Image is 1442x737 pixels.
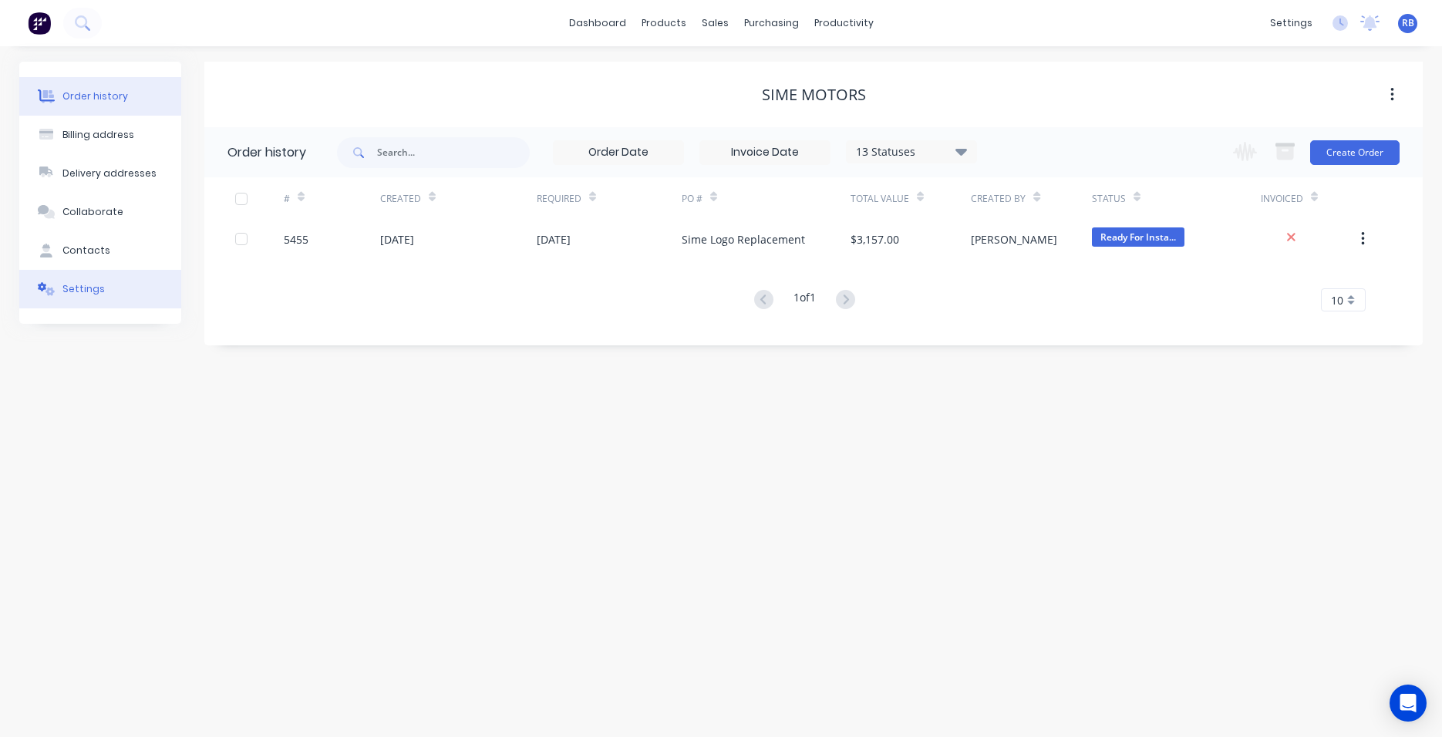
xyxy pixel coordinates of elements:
div: Delivery addresses [62,167,157,180]
div: # [284,177,380,220]
div: Invoiced [1261,177,1357,220]
button: Order history [19,77,181,116]
div: Required [537,177,682,220]
div: purchasing [736,12,807,35]
button: Collaborate [19,193,181,231]
div: Status [1092,177,1261,220]
div: 1 of 1 [793,289,816,311]
div: # [284,192,290,206]
button: Delivery addresses [19,154,181,193]
input: Search... [377,137,530,168]
div: Order history [227,143,306,162]
div: Status [1092,192,1126,206]
div: Sime Logo Replacement [682,231,805,247]
div: [DATE] [537,231,571,247]
input: Order Date [554,141,683,164]
div: Created By [971,192,1026,206]
div: Order history [62,89,128,103]
img: Factory [28,12,51,35]
div: PO # [682,177,851,220]
div: productivity [807,12,881,35]
div: Total Value [851,177,971,220]
div: Open Intercom Messenger [1390,685,1427,722]
div: 13 Statuses [847,143,976,160]
div: 5455 [284,231,308,247]
div: $3,157.00 [851,231,899,247]
div: Collaborate [62,205,123,219]
button: Settings [19,270,181,308]
span: Ready For Insta... [1092,227,1184,247]
div: Invoiced [1261,192,1303,206]
a: dashboard [561,12,634,35]
div: [DATE] [380,231,414,247]
div: Created [380,192,421,206]
button: Create Order [1310,140,1400,165]
div: Settings [62,282,105,296]
div: Created By [971,177,1091,220]
div: [PERSON_NAME] [971,231,1057,247]
div: Required [537,192,581,206]
div: Contacts [62,244,110,257]
div: Total Value [851,192,909,206]
div: Created [380,177,537,220]
button: Billing address [19,116,181,154]
div: settings [1262,12,1320,35]
div: Billing address [62,128,134,142]
div: sales [694,12,736,35]
span: 10 [1331,292,1343,308]
div: products [634,12,694,35]
span: RB [1402,16,1414,30]
div: PO # [682,192,702,206]
button: Contacts [19,231,181,270]
div: Sime Motors [762,86,866,104]
input: Invoice Date [700,141,830,164]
